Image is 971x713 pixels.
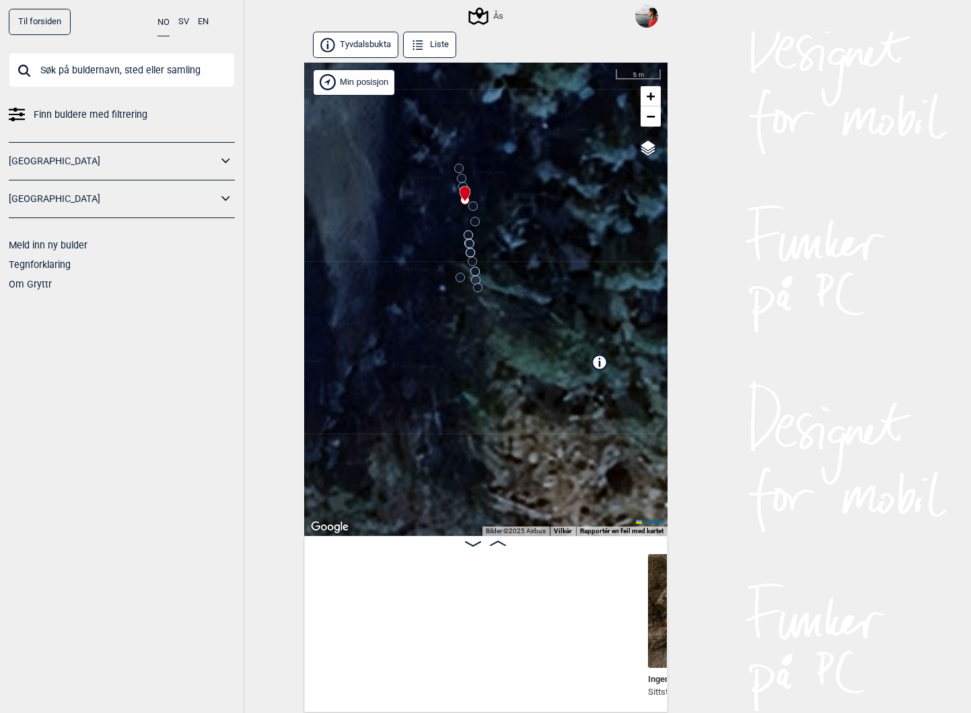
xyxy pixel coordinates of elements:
span: Bilder ©2025 Airbus [486,527,546,535]
p: Sittstart. [648,685,738,699]
a: Rapportér en feil med kartet [580,527,663,535]
img: Google [308,518,352,536]
a: Om Gryttr [9,279,52,290]
img: 96237517 3053624591380607 2383231920386342912 n [635,5,658,28]
span: + [646,88,655,104]
button: Tyvdalsbukta [313,32,399,58]
a: Zoom out [641,106,661,127]
span: − [646,108,655,125]
div: 5 m [616,69,661,80]
input: Søk på buldernavn, sted eller samling [9,53,235,88]
button: Liste [403,32,457,58]
span: Finn buldere med filtrering [34,105,147,125]
div: Vis min posisjon [313,69,396,96]
a: Vilkår (åpnes i en ny fane) [554,527,572,535]
button: NO [157,9,170,36]
button: SV [178,9,189,35]
a: Meld inn ny bulder [9,240,87,250]
div: Ås [470,8,503,24]
a: Til forsiden [9,9,71,35]
button: EN [198,9,209,35]
a: Finn buldere med filtrering [9,105,235,125]
a: Layers [635,133,661,163]
a: [GEOGRAPHIC_DATA] [9,189,217,209]
a: Zoom in [641,86,661,106]
a: Tegnforklaring [9,259,71,270]
a: Åpne dette området i Google Maps (et nytt vindu åpnes) [308,518,352,536]
img: Ingen middag i dag 201003 [648,554,762,668]
span: Ingen middag i dag , 7A+ [648,671,738,684]
a: Leaflet [636,518,663,525]
a: [GEOGRAPHIC_DATA] [9,151,217,171]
